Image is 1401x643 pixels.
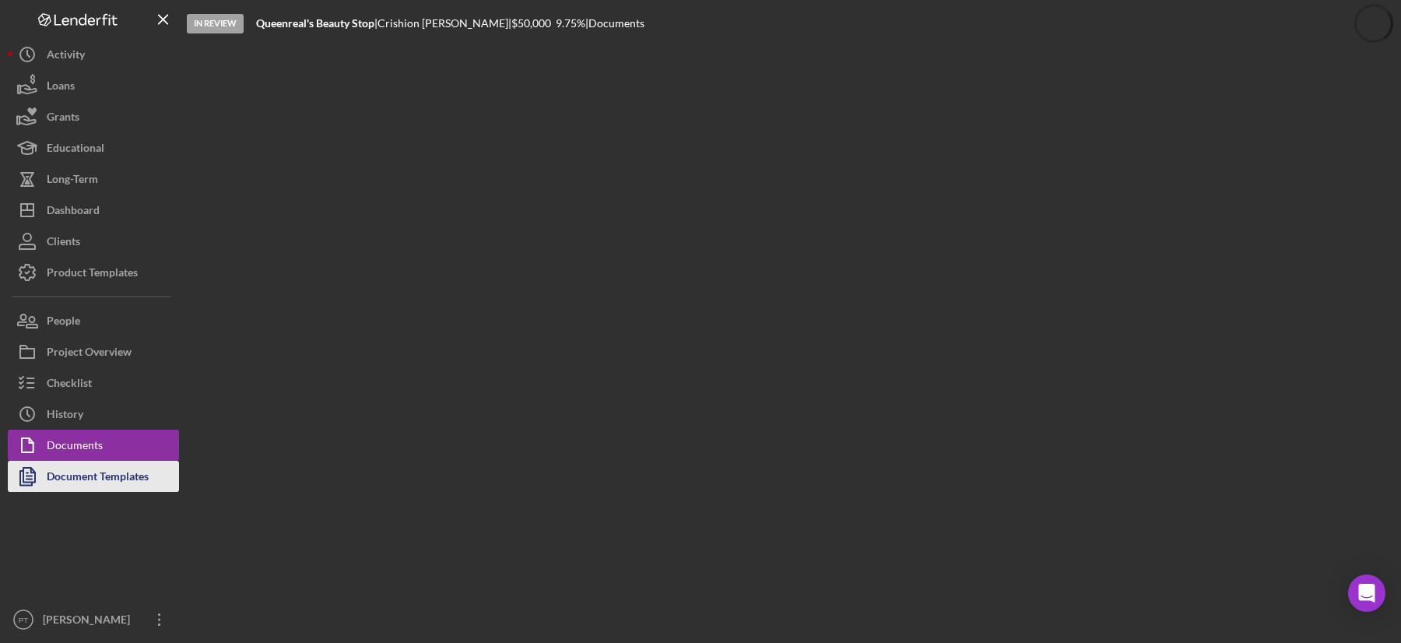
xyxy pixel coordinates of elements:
[377,17,511,30] div: Crishion [PERSON_NAME] |
[8,336,179,367] button: Project Overview
[8,70,179,101] button: Loans
[47,305,80,340] div: People
[47,430,103,465] div: Documents
[47,226,80,261] div: Clients
[187,14,244,33] div: In Review
[8,430,179,461] button: Documents
[585,17,644,30] div: | Documents
[19,616,28,624] text: PT
[47,257,138,292] div: Product Templates
[47,163,98,199] div: Long-Term
[511,16,551,30] span: $50,000
[8,163,179,195] button: Long-Term
[8,305,179,336] button: People
[47,195,100,230] div: Dashboard
[8,461,179,492] button: Document Templates
[8,226,179,257] button: Clients
[8,101,179,132] button: Grants
[47,367,92,402] div: Checklist
[556,17,585,30] div: 9.75 %
[39,604,140,639] div: [PERSON_NAME]
[8,195,179,226] button: Dashboard
[8,257,179,288] button: Product Templates
[47,399,83,434] div: History
[47,101,79,136] div: Grants
[47,336,132,371] div: Project Overview
[8,39,179,70] button: Activity
[256,16,374,30] b: Queenreal's Beauty Stop
[8,399,179,430] button: History
[256,17,377,30] div: |
[8,367,179,399] button: Checklist
[8,132,179,163] button: Educational
[47,132,104,167] div: Educational
[47,39,85,74] div: Activity
[8,604,179,635] button: PT[PERSON_NAME]
[47,70,75,105] div: Loans
[1348,574,1385,612] div: Open Intercom Messenger
[47,461,149,496] div: Document Templates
